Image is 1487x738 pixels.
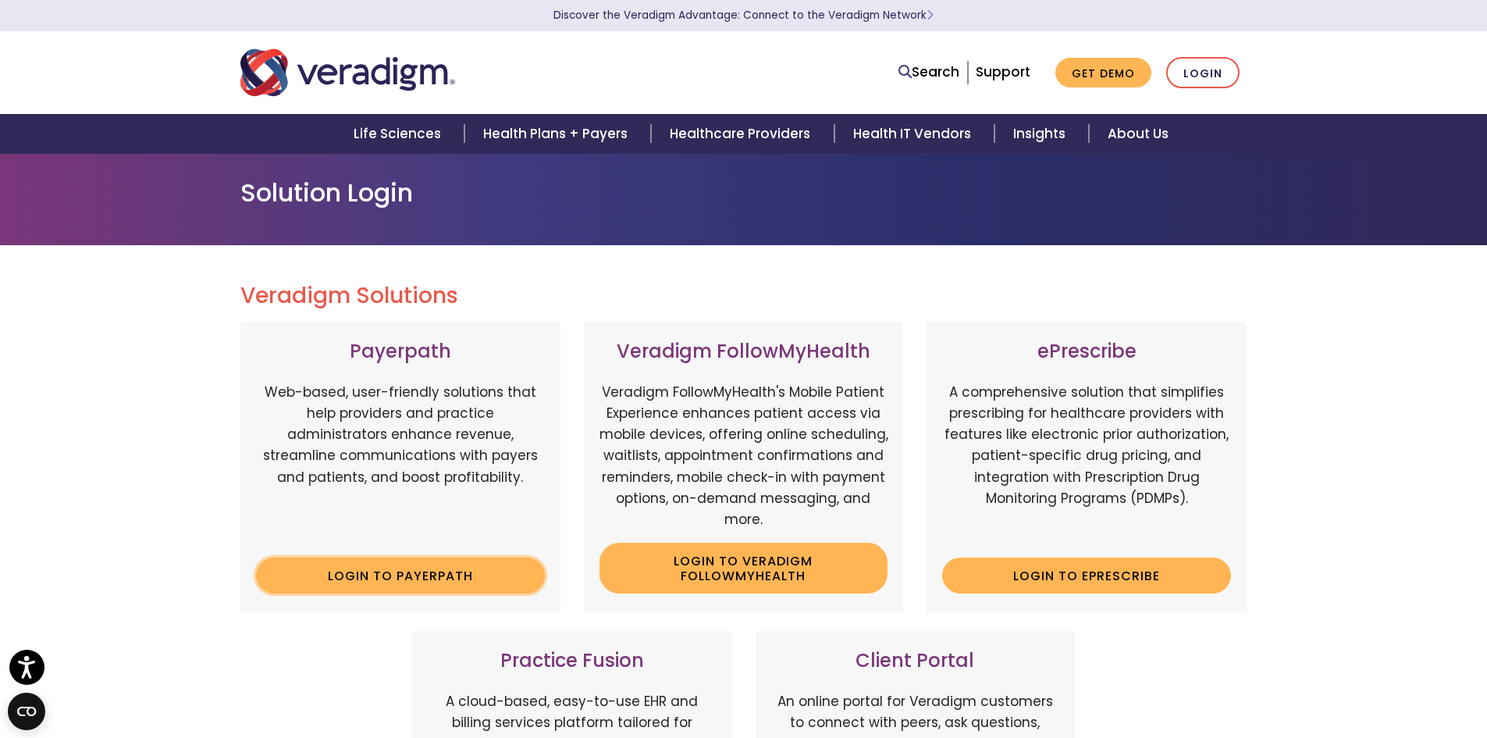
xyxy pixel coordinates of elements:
[256,382,545,546] p: Web-based, user-friendly solutions that help providers and practice administrators enhance revenu...
[464,114,651,154] a: Health Plans + Payers
[651,114,834,154] a: Healthcare Providers
[1055,58,1151,88] a: Get Demo
[942,382,1231,546] p: A comprehensive solution that simplifies prescribing for healthcare providers with features like ...
[1166,57,1240,89] a: Login
[240,178,1247,208] h1: Solution Login
[256,340,545,363] h3: Payerpath
[927,8,934,23] span: Learn More
[1089,114,1187,154] a: About Us
[599,543,888,594] a: Login to Veradigm FollowMyHealth
[942,558,1231,594] a: Login to ePrescribe
[942,340,1231,363] h3: ePrescribe
[256,558,545,594] a: Login to Payerpath
[8,693,45,730] button: Open CMP widget
[994,114,1089,154] a: Insights
[898,62,959,83] a: Search
[599,340,888,363] h3: Veradigm FollowMyHealth
[335,114,464,154] a: Life Sciences
[553,8,934,23] a: Discover the Veradigm Advantage: Connect to the Veradigm NetworkLearn More
[834,114,994,154] a: Health IT Vendors
[976,62,1030,81] a: Support
[240,47,455,98] img: Veradigm logo
[240,283,1247,309] h2: Veradigm Solutions
[599,382,888,530] p: Veradigm FollowMyHealth's Mobile Patient Experience enhances patient access via mobile devices, o...
[428,650,717,672] h3: Practice Fusion
[771,650,1060,672] h3: Client Portal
